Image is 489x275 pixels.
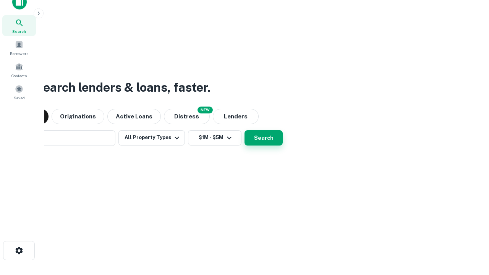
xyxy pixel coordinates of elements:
[2,60,36,80] a: Contacts
[164,109,210,124] button: Search distressed loans with lien and other non-mortgage details.
[213,109,259,124] button: Lenders
[244,130,283,146] button: Search
[52,109,104,124] button: Originations
[2,37,36,58] a: Borrowers
[107,109,161,124] button: Active Loans
[35,78,210,97] h3: Search lenders & loans, faster.
[188,130,241,146] button: $1M - $5M
[198,107,213,113] div: NEW
[10,50,28,57] span: Borrowers
[12,28,26,34] span: Search
[451,214,489,251] iframe: Chat Widget
[14,95,25,101] span: Saved
[118,130,185,146] button: All Property Types
[2,82,36,102] a: Saved
[2,15,36,36] a: Search
[11,73,27,79] span: Contacts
